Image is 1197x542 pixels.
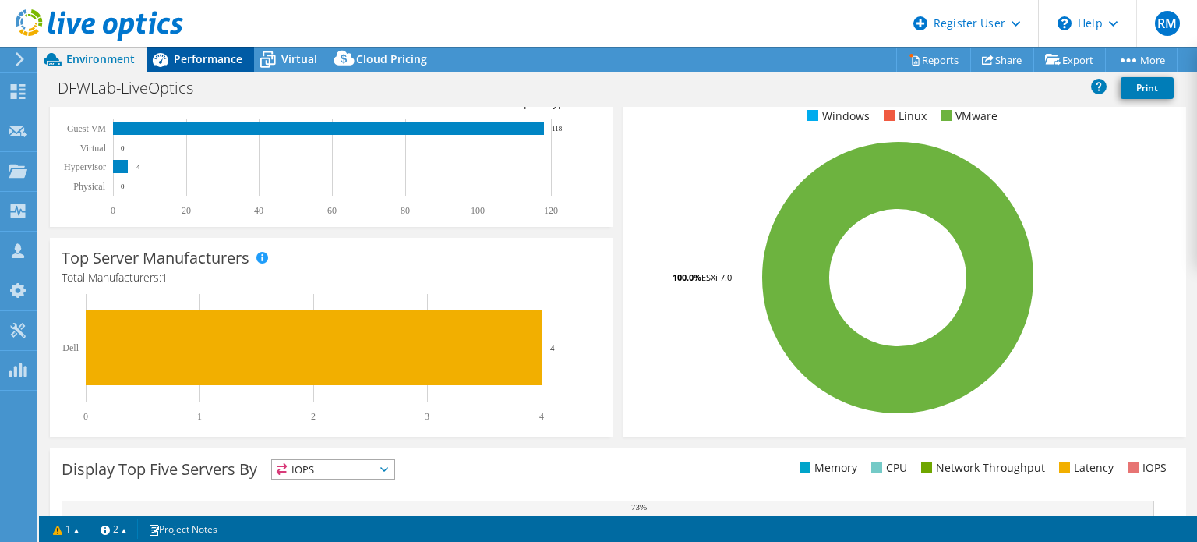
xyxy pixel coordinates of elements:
[111,205,115,216] text: 0
[51,80,217,97] h1: DFWLab-LiveOptics
[137,519,228,539] a: Project Notes
[67,123,106,134] text: Guest VM
[552,125,563,133] text: 118
[917,459,1045,476] li: Network Throughput
[66,51,135,66] span: Environment
[1124,459,1167,476] li: IOPS
[356,51,427,66] span: Cloud Pricing
[311,411,316,422] text: 2
[550,343,555,352] text: 4
[867,459,907,476] li: CPU
[121,182,125,190] text: 0
[272,460,394,479] span: IOPS
[62,269,601,286] h4: Total Manufacturers:
[62,250,249,267] h3: Top Server Manufacturers
[1055,459,1114,476] li: Latency
[796,459,857,476] li: Memory
[896,48,971,72] a: Reports
[161,270,168,285] span: 1
[1105,48,1178,72] a: More
[327,205,337,216] text: 60
[90,519,138,539] a: 2
[673,271,701,283] tspan: 100.0%
[80,143,107,154] text: Virtual
[880,108,927,125] li: Linux
[1121,77,1174,99] a: Print
[1033,48,1106,72] a: Export
[42,519,90,539] a: 1
[281,51,317,66] span: Virtual
[477,95,499,110] span: 29.5
[197,411,202,422] text: 1
[471,205,485,216] text: 100
[544,205,558,216] text: 120
[803,108,870,125] li: Windows
[132,95,139,110] span: 4
[539,411,544,422] text: 4
[83,411,88,422] text: 0
[254,205,263,216] text: 40
[631,502,647,512] text: 73%
[121,144,125,152] text: 0
[62,342,79,353] text: Dell
[1155,11,1180,36] span: RM
[401,205,410,216] text: 80
[937,108,997,125] li: VMware
[970,48,1034,72] a: Share
[425,411,429,422] text: 3
[182,205,191,216] text: 20
[64,161,106,172] text: Hypervisor
[73,181,105,192] text: Physical
[701,271,732,283] tspan: ESXi 7.0
[1058,16,1072,30] svg: \n
[174,51,242,66] span: Performance
[136,163,140,171] text: 4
